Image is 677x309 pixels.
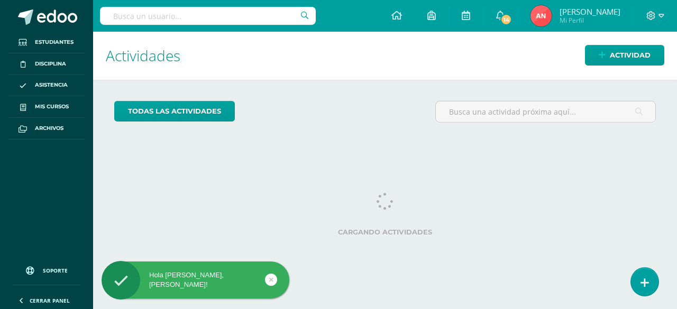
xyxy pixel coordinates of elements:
span: Mi Perfil [560,16,620,25]
a: todas las Actividades [114,101,235,121]
span: 14 [500,14,512,25]
span: Mis cursos [35,102,69,111]
span: Asistencia [35,81,68,89]
h1: Actividades [106,32,664,80]
div: Hola [PERSON_NAME], [PERSON_NAME]! [102,270,289,289]
span: Disciplina [35,60,66,68]
input: Busca una actividad próxima aquí... [436,101,655,122]
a: Estudiantes [8,32,85,53]
a: Asistencia [8,75,85,97]
a: Disciplina [8,53,85,75]
span: Estudiantes [35,38,74,46]
a: Archivos [8,118,85,139]
span: Actividad [610,45,651,65]
span: Cerrar panel [30,297,70,304]
span: Soporte [43,267,68,274]
input: Busca un usuario... [100,7,316,25]
img: 4312b06de9a6913e9e55058f5c86071c.png [530,5,552,26]
span: Archivos [35,124,63,133]
span: [PERSON_NAME] [560,6,620,17]
label: Cargando actividades [114,228,656,236]
a: Mis cursos [8,96,85,118]
a: Actividad [585,45,664,65]
a: Soporte [13,256,80,282]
